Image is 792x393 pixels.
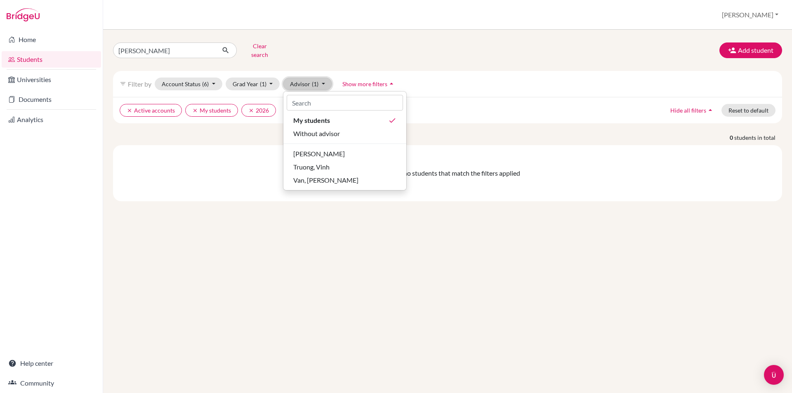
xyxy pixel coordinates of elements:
button: Advisor(1) [283,78,332,90]
span: (1) [312,80,318,87]
button: Van, [PERSON_NAME] [283,174,406,187]
button: Hide all filtersarrow_drop_up [663,104,721,117]
strong: 0 [730,133,734,142]
div: There are no students that match the filters applied [120,168,775,178]
span: Filter by [128,80,151,88]
i: filter_list [120,80,126,87]
button: Add student [719,42,782,58]
button: Grad Year(1) [226,78,280,90]
i: clear [127,108,132,113]
button: [PERSON_NAME] [718,7,782,23]
a: Analytics [2,111,101,128]
button: [PERSON_NAME] [283,147,406,160]
div: Open Intercom Messenger [764,365,784,385]
a: Documents [2,91,101,108]
i: done [388,116,396,125]
i: clear [192,108,198,113]
button: Show more filtersarrow_drop_up [335,78,403,90]
input: Search [287,95,403,111]
button: Truong, Vinh [283,160,406,174]
a: Home [2,31,101,48]
button: Account Status(6) [155,78,222,90]
span: (1) [260,80,266,87]
i: clear [248,108,254,113]
a: Universities [2,71,101,88]
button: Without advisor [283,127,406,140]
img: Bridge-U [7,8,40,21]
a: Help center [2,355,101,372]
span: Van, [PERSON_NAME] [293,175,358,185]
button: clear2026 [241,104,276,117]
a: Students [2,51,101,68]
span: Without advisor [293,129,340,139]
button: Reset to default [721,104,775,117]
button: clearActive accounts [120,104,182,117]
i: arrow_drop_up [387,80,396,88]
span: students in total [734,133,782,142]
input: Find student by name... [113,42,215,58]
a: Community [2,375,101,391]
span: Show more filters [342,80,387,87]
span: Hide all filters [670,107,706,114]
i: arrow_drop_up [706,106,714,114]
button: clearMy students [185,104,238,117]
span: (6) [202,80,209,87]
button: Clear search [237,40,283,61]
button: My studentsdone [283,114,406,127]
span: [PERSON_NAME] [293,149,345,159]
span: Truong, Vinh [293,162,330,172]
div: Advisor(1) [283,91,407,191]
span: My students [293,115,330,125]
